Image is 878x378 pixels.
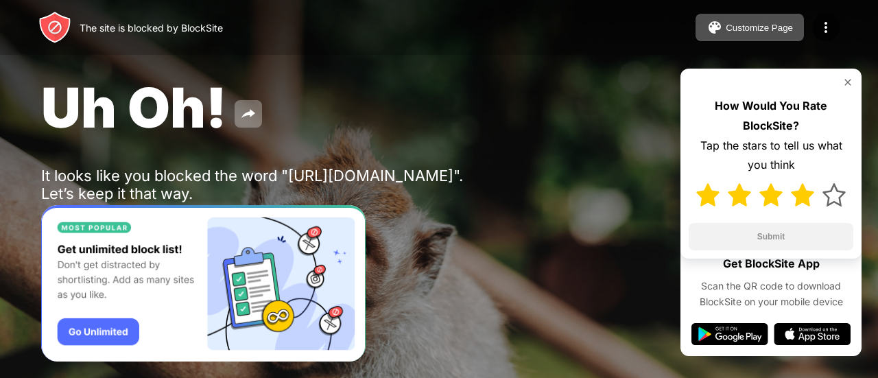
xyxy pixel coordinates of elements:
[38,11,71,44] img: header-logo.svg
[41,205,366,362] iframe: Banner
[691,323,768,345] img: google-play.svg
[689,136,853,176] div: Tap the stars to tell us what you think
[774,323,851,345] img: app-store.svg
[80,22,223,34] div: The site is blocked by BlockSite
[41,74,226,141] span: Uh Oh!
[822,183,846,206] img: star.svg
[728,183,751,206] img: star-full.svg
[842,77,853,88] img: rate-us-close.svg
[41,167,465,202] div: It looks like you blocked the word "[URL][DOMAIN_NAME]". Let’s keep it that way.
[696,183,720,206] img: star-full.svg
[689,223,853,250] button: Submit
[240,106,257,122] img: share.svg
[791,183,814,206] img: star-full.svg
[696,14,804,41] button: Customize Page
[689,96,853,136] div: How Would You Rate BlockSite?
[726,23,793,33] div: Customize Page
[759,183,783,206] img: star-full.svg
[707,19,723,36] img: pallet.svg
[818,19,834,36] img: menu-icon.svg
